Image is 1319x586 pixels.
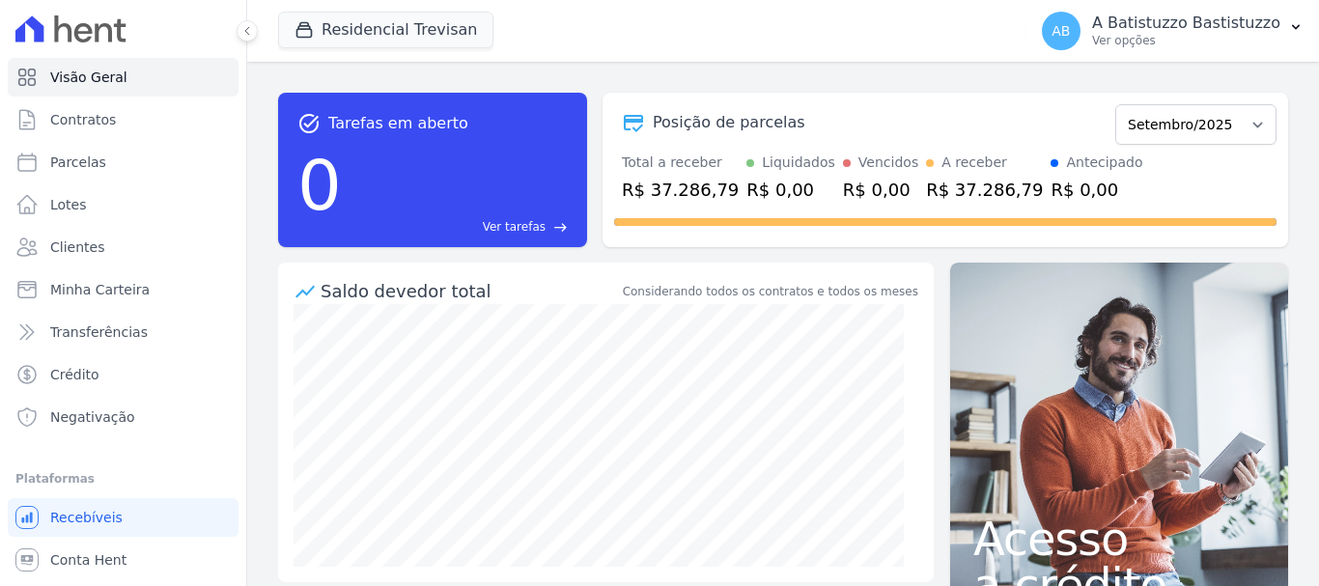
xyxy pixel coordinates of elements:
[278,12,493,48] button: Residencial Trevisan
[50,153,106,172] span: Parcelas
[843,177,918,203] div: R$ 0,00
[762,153,835,173] div: Liquidados
[973,516,1265,562] span: Acesso
[1052,24,1070,38] span: AB
[8,58,239,97] a: Visão Geral
[8,270,239,309] a: Minha Carteira
[8,185,239,224] a: Lotes
[50,508,123,527] span: Recebíveis
[8,143,239,181] a: Parcelas
[8,100,239,139] a: Contratos
[1066,153,1142,173] div: Antecipado
[50,195,87,214] span: Lotes
[653,111,805,134] div: Posição de parcelas
[8,541,239,579] a: Conta Hent
[8,355,239,394] a: Crédito
[297,135,342,236] div: 0
[8,398,239,436] a: Negativação
[50,407,135,427] span: Negativação
[50,322,148,342] span: Transferências
[941,153,1007,173] div: A receber
[8,498,239,537] a: Recebíveis
[746,177,835,203] div: R$ 0,00
[321,278,619,304] div: Saldo devedor total
[858,153,918,173] div: Vencidos
[328,112,468,135] span: Tarefas em aberto
[1092,14,1280,33] p: A Batistuzzo Bastistuzzo
[50,550,126,570] span: Conta Hent
[553,220,568,235] span: east
[622,153,739,173] div: Total a receber
[483,218,546,236] span: Ver tarefas
[926,177,1043,203] div: R$ 37.286,79
[622,177,739,203] div: R$ 37.286,79
[50,68,127,87] span: Visão Geral
[1051,177,1142,203] div: R$ 0,00
[1026,4,1319,58] button: AB A Batistuzzo Bastistuzzo Ver opções
[50,365,99,384] span: Crédito
[623,283,918,300] div: Considerando todos os contratos e todos os meses
[350,218,568,236] a: Ver tarefas east
[8,228,239,266] a: Clientes
[8,313,239,351] a: Transferências
[50,110,116,129] span: Contratos
[15,467,231,490] div: Plataformas
[1092,33,1280,48] p: Ver opções
[50,237,104,257] span: Clientes
[297,112,321,135] span: task_alt
[50,280,150,299] span: Minha Carteira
